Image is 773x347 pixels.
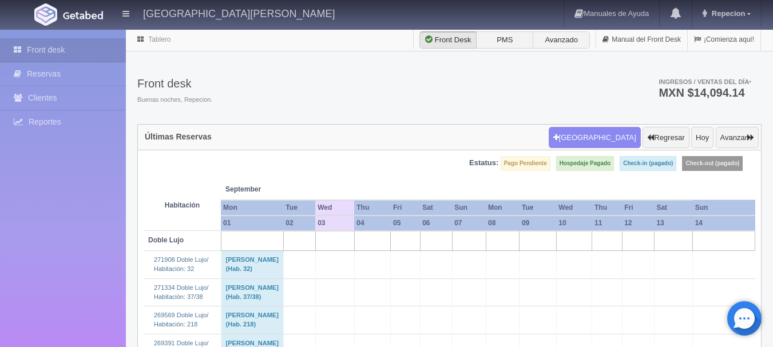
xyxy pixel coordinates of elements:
strong: Habitación [165,201,200,209]
button: Hoy [691,127,713,149]
button: [GEOGRAPHIC_DATA] [549,127,641,149]
h3: Front desk [137,77,212,90]
th: Sat [420,200,452,216]
span: Repecion [709,9,746,18]
th: 13 [654,216,692,231]
th: Fri [622,200,654,216]
th: Fri [391,200,420,216]
th: 02 [283,216,315,231]
td: [PERSON_NAME] (Hab. 37/38) [221,278,283,306]
th: Thu [592,200,622,216]
th: 14 [693,216,755,231]
th: 12 [622,216,654,231]
a: 271908 Doble Lujo/Habitación: 32 [154,256,208,272]
span: Ingresos / Ventas del día [659,78,751,85]
span: September [225,185,311,194]
th: 04 [354,216,391,231]
h4: Últimas Reservas [145,133,212,141]
a: Manual del Front Desk [596,29,687,51]
th: Sat [654,200,692,216]
img: Getabed [34,3,57,26]
a: 269569 Doble Lujo/Habitación: 218 [154,312,208,328]
th: 10 [556,216,592,231]
th: Wed [556,200,592,216]
td: [PERSON_NAME] (Hab. 32) [221,251,283,278]
img: Getabed [63,11,103,19]
label: PMS [476,31,533,49]
th: 05 [391,216,420,231]
label: Hospedaje Pagado [556,156,614,171]
th: Tue [520,200,556,216]
th: Sun [452,200,486,216]
button: Regresar [643,127,689,149]
label: Check-out (pagado) [682,156,743,171]
b: Doble Lujo [148,236,184,244]
a: ¡Comienza aquí! [688,29,760,51]
label: Check-in (pagado) [620,156,676,171]
label: Pago Pendiente [501,156,550,171]
th: 08 [486,216,520,231]
th: Sun [693,200,755,216]
td: [PERSON_NAME] (Hab. 218) [221,306,283,334]
h3: MXN $14,094.14 [659,87,751,98]
th: Wed [315,200,354,216]
h4: [GEOGRAPHIC_DATA][PERSON_NAME] [143,6,335,20]
th: 01 [221,216,283,231]
label: Estatus: [469,158,498,169]
th: Mon [221,200,283,216]
th: Thu [354,200,391,216]
a: 271334 Doble Lujo/Habitación: 37/38 [154,284,208,300]
th: 03 [315,216,354,231]
th: 09 [520,216,556,231]
th: 11 [592,216,622,231]
th: 07 [452,216,486,231]
th: Tue [283,200,315,216]
span: Buenas noches, Repecion. [137,95,212,105]
th: 06 [420,216,452,231]
label: Front Desk [419,31,477,49]
a: Tablero [148,35,171,43]
button: Avanzar [716,127,759,149]
label: Avanzado [533,31,590,49]
th: Mon [486,200,520,216]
